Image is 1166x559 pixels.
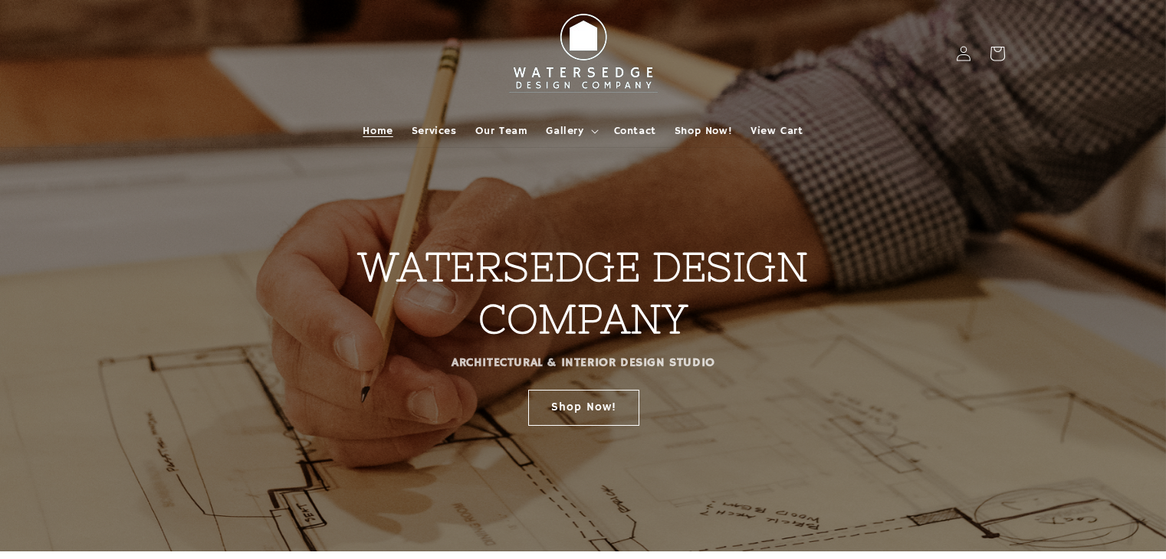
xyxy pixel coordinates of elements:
[452,355,715,371] strong: ARCHITECTURAL & INTERIOR DESIGN STUDIO
[537,115,604,147] summary: Gallery
[605,115,665,147] a: Contact
[499,6,668,101] img: Watersedge Design Co
[412,124,457,138] span: Services
[353,115,402,147] a: Home
[363,124,392,138] span: Home
[527,389,639,425] a: Shop Now!
[358,244,808,342] strong: WATERSEDGE DESIGN COMPANY
[614,124,656,138] span: Contact
[466,115,537,147] a: Our Team
[475,124,528,138] span: Our Team
[741,115,812,147] a: View Cart
[751,124,803,138] span: View Cart
[665,115,741,147] a: Shop Now!
[402,115,466,147] a: Services
[546,124,583,138] span: Gallery
[675,124,732,138] span: Shop Now!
